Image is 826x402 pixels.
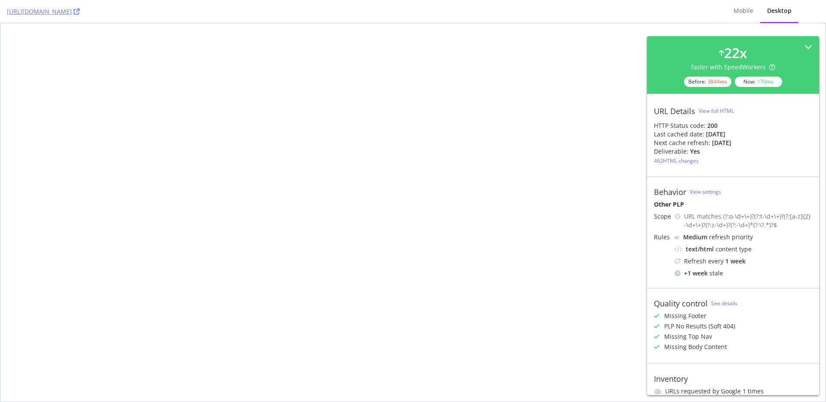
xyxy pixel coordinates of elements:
[664,312,706,320] div: Missing Footer
[654,157,699,164] div: 462 HTML changes
[707,121,718,130] strong: 200
[654,233,671,241] div: Rules
[684,212,812,229] div: URL matches (?:o-\d+\+)?(?:t-\d+\+)?(?:[a-z]{2}-\d+\+)?(?:z-\d+)?(?:-\d+)*(?:\?.*)?$
[654,299,708,308] div: Quality control
[654,139,710,147] div: Next cache refresh:
[699,107,734,114] div: View full HTML
[675,269,812,278] div: stale
[675,257,812,266] div: Refresh every
[686,245,714,254] div: text/html
[675,245,812,254] div: content type
[706,130,725,139] div: [DATE]
[684,269,708,278] div: + 1 week
[684,77,731,87] div: Before:
[654,387,812,396] li: URLs requested by Google 1 times
[654,106,695,116] div: URL Details
[654,147,688,156] div: Deliverable:
[664,343,727,351] div: Missing Body Content
[683,233,707,241] div: Medium
[690,188,721,195] a: View settings
[654,130,704,139] div: Last cached date:
[654,200,812,209] div: Other PLP
[654,121,812,130] div: HTTP Status code:
[691,63,775,71] div: faster with SpeedWorkers
[664,332,712,341] div: Missing Top Nav
[734,6,753,15] div: Mobile
[735,77,782,87] div: Now:
[654,187,686,197] div: Behavior
[654,156,699,166] button: 462HTML changes
[664,322,735,331] div: PLP No Results (Soft 404)
[708,78,727,85] div: 3844 ms
[712,139,731,147] div: [DATE]
[711,300,737,307] a: See details
[757,78,774,85] div: 170 ms
[699,104,734,118] button: View full HTML
[724,43,747,63] div: 22 x
[654,374,688,383] div: Inventory
[690,147,700,156] div: Yes
[725,257,746,266] div: 1 week
[675,235,680,239] img: j32suk7ufU7viAAAAAElFTkSuQmCC
[683,233,753,241] div: refresh priority
[7,7,80,16] a: [URL][DOMAIN_NAME]
[654,212,671,221] div: Scope
[767,6,792,15] div: Desktop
